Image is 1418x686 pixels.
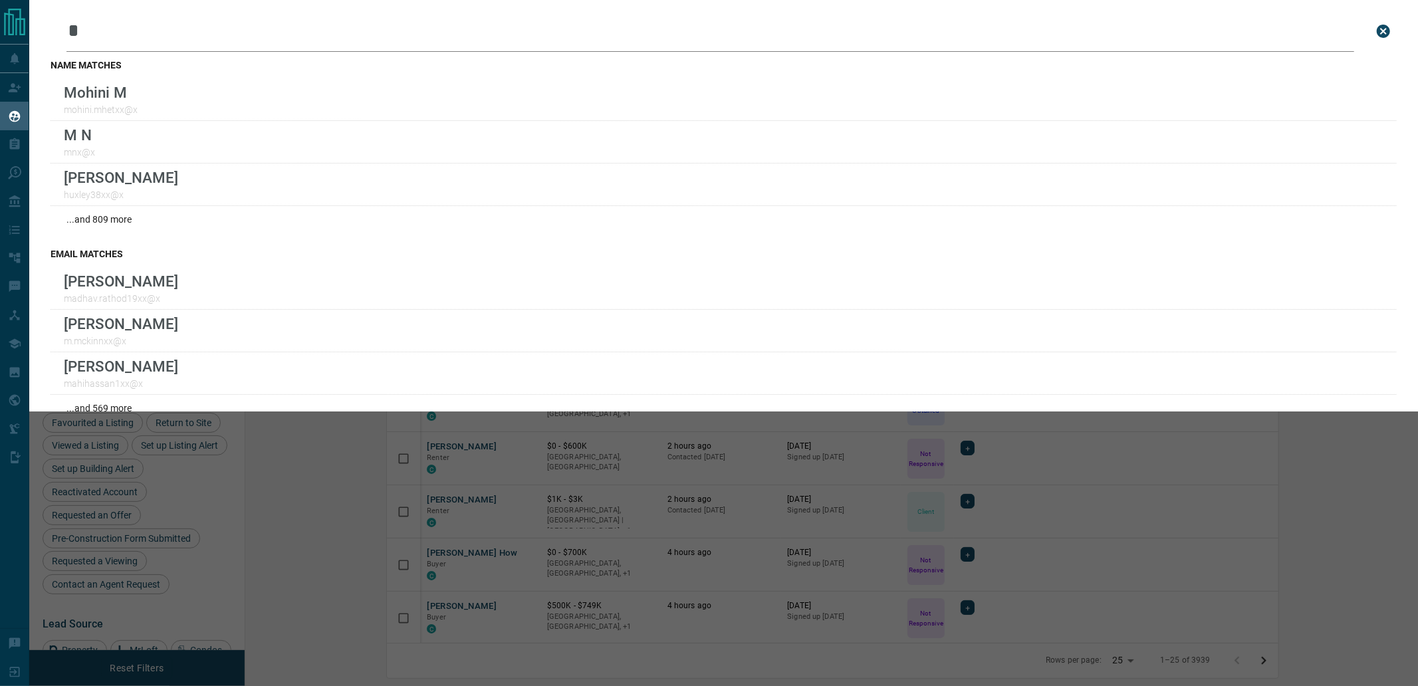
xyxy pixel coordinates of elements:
p: [PERSON_NAME] [64,315,178,332]
h3: name matches [51,60,1397,70]
p: huxley38xx@x [64,189,178,200]
p: mnx@x [64,147,95,158]
button: close search bar [1370,18,1397,45]
p: m.mckinnxx@x [64,336,178,346]
p: [PERSON_NAME] [64,273,178,290]
p: mahihassan1xx@x [64,378,178,389]
p: [PERSON_NAME] [64,169,178,186]
p: madhav.rathod19xx@x [64,293,178,304]
div: ...and 809 more [51,206,1397,233]
p: mohini.mhetxx@x [64,104,138,115]
h3: email matches [51,249,1397,259]
p: Mohini M [64,84,138,101]
p: [PERSON_NAME] [64,358,178,375]
p: M N [64,126,95,144]
div: ...and 569 more [51,395,1397,421]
